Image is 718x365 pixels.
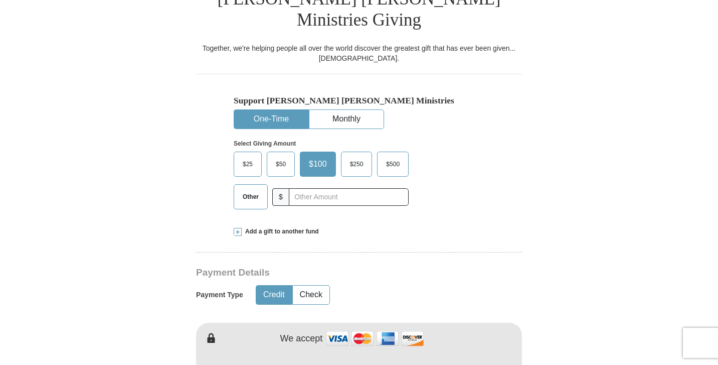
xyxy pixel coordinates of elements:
[196,43,522,63] div: Together, we're helping people all over the world discover the greatest gift that has ever been g...
[272,188,289,206] span: $
[280,333,323,344] h4: We accept
[234,95,484,106] h5: Support [PERSON_NAME] [PERSON_NAME] Ministries
[242,227,319,236] span: Add a gift to another fund
[196,291,243,299] h5: Payment Type
[309,110,384,129] button: Monthly
[304,157,332,172] span: $100
[234,110,308,129] button: One-Time
[325,328,425,349] img: credit cards accepted
[234,140,296,147] strong: Select Giving Amount
[293,286,329,304] button: Check
[256,286,292,304] button: Credit
[196,267,452,279] h3: Payment Details
[238,189,264,204] span: Other
[271,157,291,172] span: $50
[238,157,258,172] span: $25
[345,157,369,172] span: $250
[289,188,409,206] input: Other Amount
[381,157,405,172] span: $500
